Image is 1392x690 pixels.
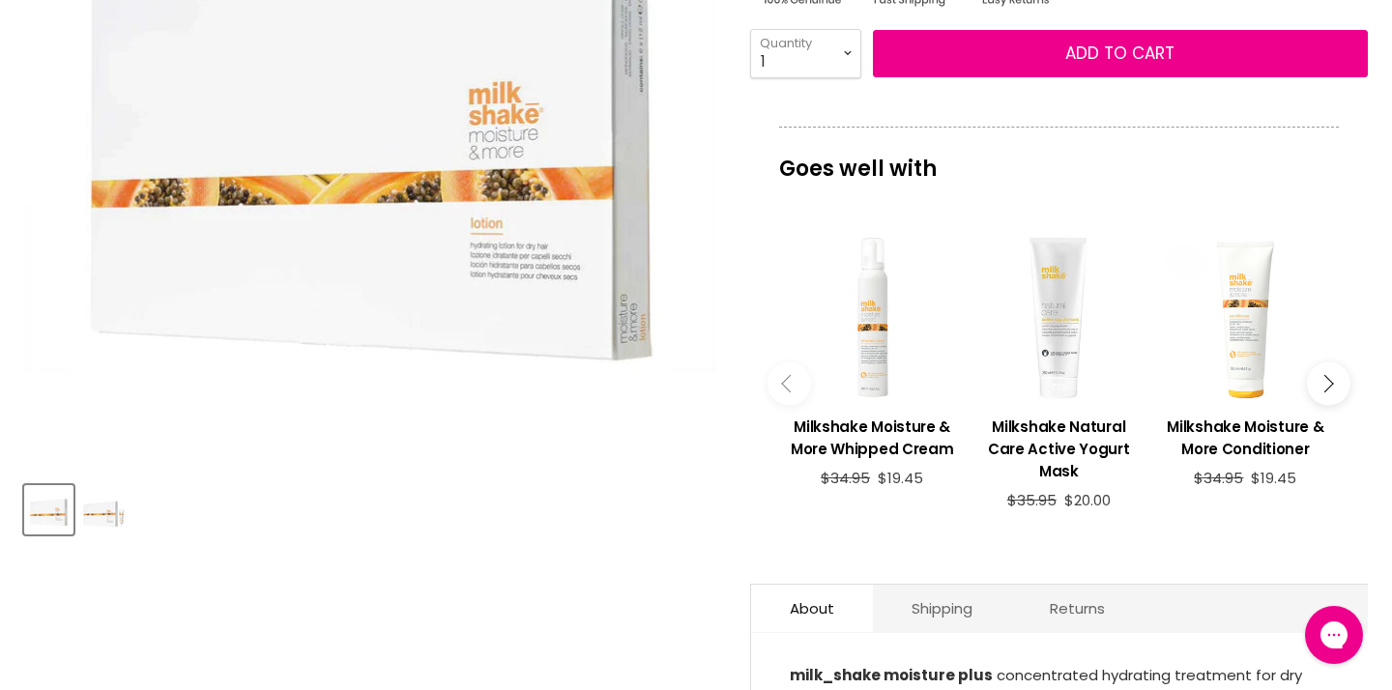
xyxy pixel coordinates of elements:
[1194,468,1243,488] span: $34.95
[789,416,956,460] h3: Milkshake Moisture & More Whipped Cream
[751,585,873,632] a: About
[1295,599,1373,671] iframe: Gorgias live chat messenger
[1011,585,1144,632] a: Returns
[79,485,129,534] button: Milkshake Moisture & More Lotion Vials
[779,127,1339,190] p: Goes well with
[1064,490,1111,510] span: $20.00
[873,30,1368,78] button: Add to cart
[1162,416,1329,460] h3: Milkshake Moisture & More Conditioner
[975,416,1143,482] h3: Milkshake Natural Care Active Yogurt Mask
[750,29,861,77] select: Quantity
[873,585,1011,632] a: Shipping
[821,468,870,488] span: $34.95
[81,487,127,532] img: Milkshake Moisture & More Lotion Vials
[24,485,73,534] button: Milkshake Moisture & More Lotion Vials
[975,401,1143,492] a: View product:Milkshake Natural Care Active Yogurt Mask
[790,665,993,685] strong: milk_shake moisture plus
[26,494,72,528] img: Milkshake Moisture & More Lotion Vials
[21,479,719,534] div: Product thumbnails
[878,468,923,488] span: $19.45
[789,401,956,470] a: View product:Milkshake Moisture & More Whipped Cream
[1065,42,1174,65] span: Add to cart
[1162,401,1329,470] a: View product:Milkshake Moisture & More Conditioner
[1007,490,1057,510] span: $35.95
[1251,468,1296,488] span: $19.45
